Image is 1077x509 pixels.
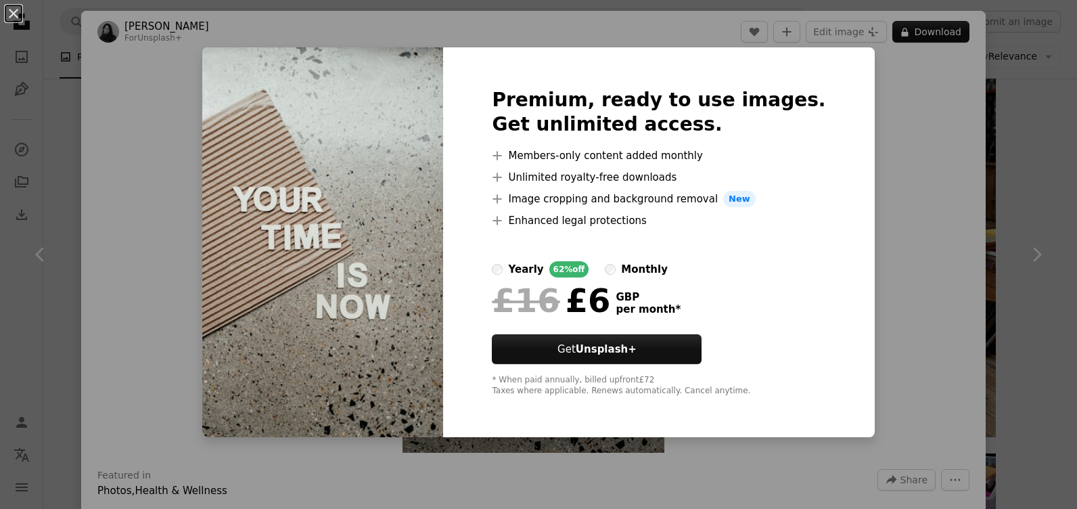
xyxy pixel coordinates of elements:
li: Enhanced legal protections [492,213,825,229]
div: yearly [508,261,543,278]
li: Unlimited royalty-free downloads [492,169,825,185]
strong: Unsplash+ [576,343,637,355]
div: £6 [492,283,610,318]
li: Members-only content added monthly [492,148,825,164]
input: yearly62%off [492,264,503,275]
input: monthly [605,264,616,275]
div: 62% off [549,261,589,278]
span: per month * [616,303,681,315]
div: * When paid annually, billed upfront £72 Taxes where applicable. Renews automatically. Cancel any... [492,375,825,397]
span: New [723,191,756,207]
span: GBP [616,291,681,303]
img: premium_photo-1671599016130-7882dbff302f [202,47,443,437]
div: monthly [621,261,668,278]
button: GetUnsplash+ [492,334,702,364]
span: £16 [492,283,559,318]
h2: Premium, ready to use images. Get unlimited access. [492,88,825,137]
li: Image cropping and background removal [492,191,825,207]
